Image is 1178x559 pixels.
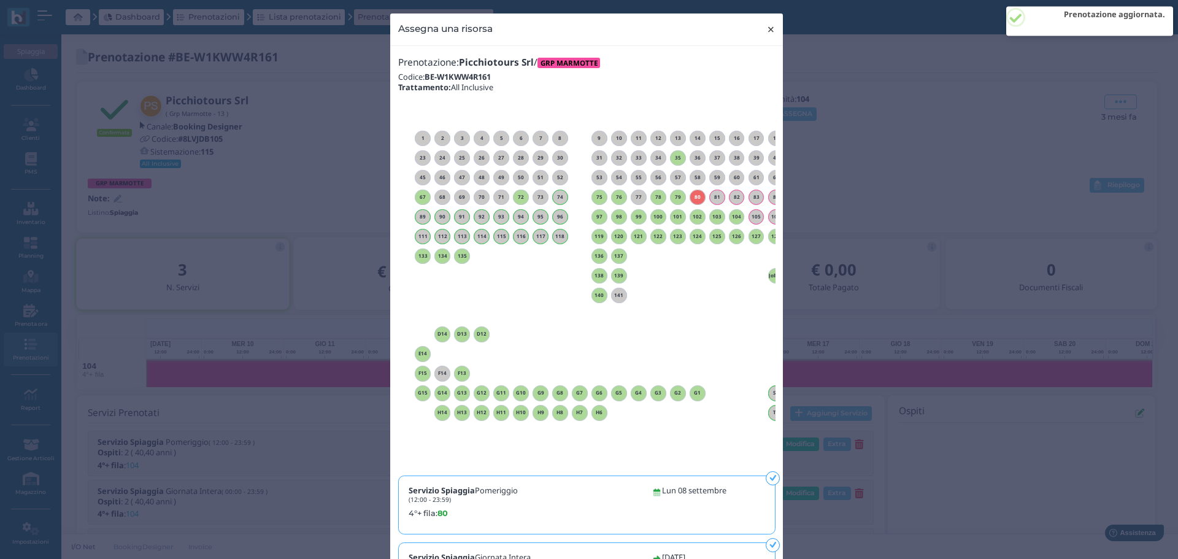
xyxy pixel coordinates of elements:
[454,214,470,220] h6: 91
[552,214,568,220] h6: 96
[454,371,470,376] h6: F13
[631,195,647,200] h6: 77
[474,390,490,396] h6: G12
[690,214,706,220] h6: 102
[591,253,607,259] h6: 136
[650,195,666,200] h6: 78
[533,155,549,161] h6: 29
[709,195,725,200] h6: 81
[474,331,490,337] h6: D12
[591,390,607,396] h6: G6
[434,371,450,376] h6: F14
[766,21,776,37] span: ×
[533,195,549,200] h6: 73
[415,253,431,259] h6: 133
[533,214,549,220] h6: 95
[513,214,529,220] h6: 94
[552,390,568,396] h6: G8
[729,155,745,161] h6: 38
[533,390,549,396] h6: G9
[513,234,529,239] h6: 116
[749,195,764,200] h6: 83
[552,155,568,161] h6: 30
[552,234,568,239] h6: 118
[434,214,450,220] h6: 90
[631,234,647,239] h6: 121
[513,155,529,161] h6: 28
[591,234,607,239] h6: 119
[533,136,549,141] h6: 7
[434,390,450,396] h6: G14
[415,155,431,161] h6: 23
[493,195,509,200] h6: 71
[591,155,607,161] h6: 31
[409,486,518,503] h5: Pomeriggio
[650,155,666,161] h6: 34
[552,410,568,415] h6: H8
[729,136,745,141] h6: 16
[434,175,450,180] h6: 46
[611,253,627,259] h6: 137
[670,214,686,220] h6: 101
[454,155,470,161] h6: 25
[729,195,745,200] h6: 82
[474,214,490,220] h6: 92
[591,214,607,220] h6: 97
[690,234,706,239] h6: 124
[690,175,706,180] h6: 58
[415,175,431,180] h6: 45
[690,155,706,161] h6: 36
[493,155,509,161] h6: 27
[513,136,529,141] h6: 6
[513,195,529,200] h6: 72
[454,195,470,200] h6: 69
[611,195,627,200] h6: 76
[670,195,686,200] h6: 79
[474,234,490,239] h6: 114
[611,234,627,239] h6: 120
[533,410,549,415] h6: H9
[709,136,725,141] h6: 15
[670,390,686,396] h6: G2
[493,410,509,415] h6: H11
[552,195,568,200] h6: 74
[398,58,775,68] h4: Prenotazione: /
[533,175,549,180] h6: 51
[729,214,745,220] h6: 104
[493,136,509,141] h6: 5
[409,495,451,504] small: (12:00 - 23:59)
[425,71,491,82] b: BE-W1KWW4R161
[513,410,529,415] h6: H10
[434,195,450,200] h6: 68
[398,83,775,91] h5: All Inclusive
[662,486,726,495] h5: Lun 08 settembre
[631,155,647,161] h6: 33
[709,214,725,220] h6: 103
[749,136,764,141] h6: 17
[493,234,509,239] h6: 115
[709,155,725,161] h6: 37
[650,390,666,396] h6: G3
[409,507,639,519] label: 4°+ fila:
[437,509,448,518] b: 80
[533,234,549,239] h6: 117
[729,234,745,239] h6: 126
[690,195,706,200] h6: 80
[415,390,431,396] h6: G15
[650,136,666,141] h6: 12
[572,390,588,396] h6: G7
[454,234,470,239] h6: 113
[650,175,666,180] h6: 56
[493,214,509,220] h6: 93
[454,390,470,396] h6: G13
[611,390,627,396] h6: G5
[415,234,431,239] h6: 111
[670,136,686,141] h6: 13
[690,390,706,396] h6: G1
[670,175,686,180] h6: 57
[1064,10,1165,19] h2: Prenotazione aggiornata.
[454,253,470,259] h6: 135
[749,175,764,180] h6: 61
[398,72,775,81] h5: Codice:
[415,136,431,141] h6: 1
